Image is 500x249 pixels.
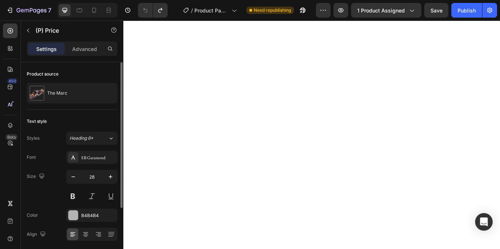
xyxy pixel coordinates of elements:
[27,135,40,142] div: Styles
[357,7,405,14] span: 1 product assigned
[5,134,18,140] div: Beta
[475,213,493,231] div: Open Intercom Messenger
[30,86,44,100] img: product feature img
[36,45,57,53] p: Settings
[430,7,443,14] span: Save
[451,3,482,18] button: Publish
[27,212,38,219] div: Color
[66,132,117,145] button: Heading 6*
[70,135,93,142] span: Heading 6*
[191,7,193,14] span: /
[81,154,116,161] div: EB Garamond
[48,6,51,15] p: 7
[81,212,116,219] div: B4B4B4
[3,3,55,18] button: 7
[351,3,421,18] button: 1 product assigned
[27,172,46,182] div: Size
[27,118,47,125] div: Text style
[47,91,67,96] p: The Marc
[123,21,500,249] iframe: Design area
[458,7,476,14] div: Publish
[194,7,229,14] span: Product Page - [DATE] 15:49:34
[27,230,47,239] div: Align
[72,45,97,53] p: Advanced
[254,7,291,14] span: Need republishing
[36,26,98,35] p: (P) Price
[27,154,36,161] div: Font
[424,3,448,18] button: Save
[138,3,168,18] div: Undo/Redo
[27,71,59,77] div: Product source
[7,78,18,84] div: 450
